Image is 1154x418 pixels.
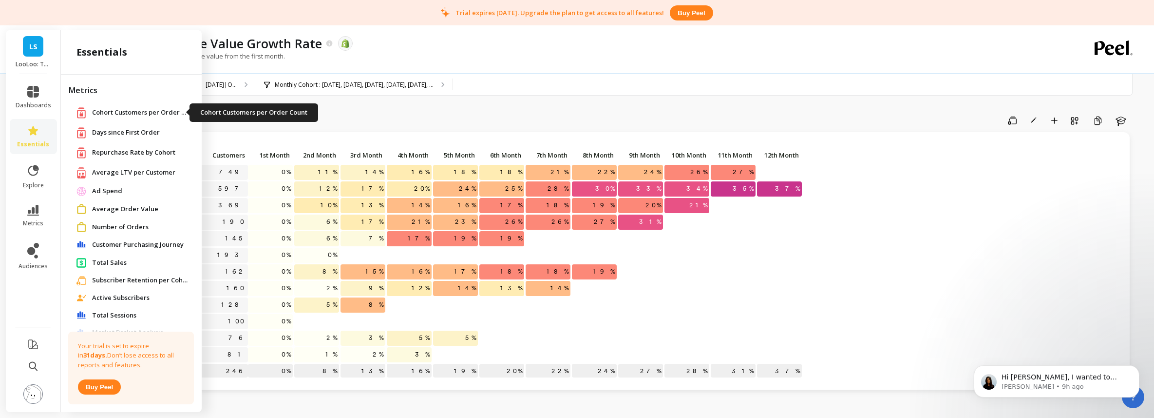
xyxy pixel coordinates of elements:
div: Toggle SortBy [571,148,618,163]
span: 7% [367,231,385,246]
span: 9th Month [620,151,660,159]
span: 11% [316,165,339,179]
span: 8% [367,298,385,312]
span: 3% [413,347,432,362]
span: Number of Orders [92,222,149,232]
img: navigation item icon [76,241,86,249]
a: 145 [223,231,248,246]
span: 14% [549,281,570,296]
a: 81 [226,347,248,362]
p: Free LooLoo Offer - Average LTV per Customer [89,397,182,413]
p: 0% [248,364,293,378]
span: 9% [367,281,385,296]
span: 1st Month [250,151,290,159]
span: 0% [280,248,293,262]
a: 190 [221,215,248,229]
span: 24% [642,165,663,179]
p: 9th Month [618,148,663,162]
p: 19% [433,364,478,378]
span: 0% [280,181,293,196]
p: Trial expires [DATE]. Upgrade the plan to get access to all features! [455,8,664,17]
span: Repurchase Rate by Cohort [92,148,175,158]
p: Your trial is set to expire in Don’t lose access to all reports and features. [78,341,184,370]
span: 30% [593,181,617,196]
span: 17% [498,198,524,213]
p: 1st Month [248,148,293,162]
a: 749 [217,165,248,179]
span: 35% [731,181,756,196]
span: 8% [321,264,339,279]
span: Ad Spend [92,186,122,196]
img: navigation item icon [76,222,86,232]
span: metrics [23,219,43,227]
span: 22% [596,165,617,179]
span: 11th Month [713,151,753,159]
span: Days since First Order [92,128,160,138]
strong: 31 days. [83,351,107,359]
p: 20% [479,364,524,378]
span: dashboards [16,101,51,109]
p: 37% [757,364,802,378]
span: 5th Month [435,151,475,159]
p: Customer Lifetime Value Growth Rate [98,35,322,52]
span: Average LTV per Customer [92,168,175,178]
span: 17% [452,264,478,279]
span: 10% [319,198,339,213]
span: 0% [280,231,293,246]
span: 0% [280,198,293,213]
p: 31% [711,364,756,378]
span: 5% [324,298,339,312]
span: Market Basket Analysis [92,328,163,338]
span: 2% [371,347,385,362]
div: Toggle SortBy [386,148,433,163]
span: Total Sales [92,258,127,268]
p: 6th Month [479,148,524,162]
p: [DATE]|O... [206,81,237,89]
img: profile picture [23,384,43,404]
span: 6% [324,231,339,246]
span: 14% [410,198,432,213]
a: 100 [226,314,248,329]
span: 5% [463,331,478,345]
img: navigation item icon [76,126,86,139]
div: Toggle SortBy [340,148,386,163]
span: Customer Purchasing Journey [92,240,184,250]
span: 2% [324,281,339,296]
span: 20% [412,181,432,196]
p: 246 [189,364,248,378]
span: 19% [498,231,524,246]
span: 14% [456,281,478,296]
p: LooLoo: Touchless Toilet Spray [16,60,51,68]
span: 19% [452,231,478,246]
span: 21% [549,165,570,179]
span: 27% [731,165,756,179]
button: Buy peel [78,379,121,395]
span: 0% [280,298,293,312]
span: 12% [317,181,339,196]
p: Customers [189,148,248,162]
div: Toggle SortBy [618,148,664,163]
span: 8th Month [574,151,614,159]
img: navigation item icon [76,311,86,319]
div: Toggle SortBy [757,148,803,163]
span: 0% [280,314,293,329]
div: Toggle SortBy [710,148,757,163]
span: 2nd Month [296,151,336,159]
span: 25% [503,181,524,196]
span: Cohort Customers per Order Count [92,108,189,118]
span: 3% [367,331,385,345]
a: 160 [225,281,248,296]
span: 26% [688,165,709,179]
p: 5th Month [433,148,478,162]
span: 18% [452,165,478,179]
p: 7th Month [526,148,570,162]
div: Toggle SortBy [433,148,479,163]
span: 20% [643,198,663,213]
iframe: Intercom notifications message [959,345,1154,413]
span: 17% [406,231,432,246]
span: 0% [280,331,293,345]
span: 34% [684,181,709,196]
p: 27% [618,364,663,378]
